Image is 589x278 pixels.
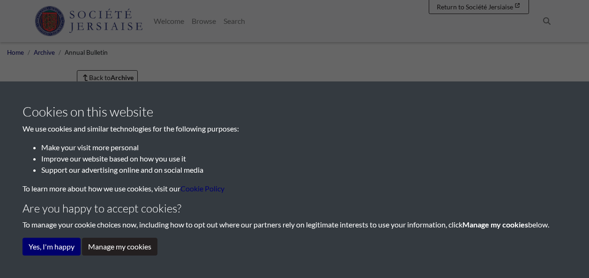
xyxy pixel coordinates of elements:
button: Manage my cookies [82,238,157,256]
h4: Are you happy to accept cookies? [22,202,567,215]
li: Make your visit more personal [41,142,567,153]
a: learn more about cookies [180,184,224,193]
p: We use cookies and similar technologies for the following purposes: [22,123,567,134]
h3: Cookies on this website [22,104,567,120]
li: Support our advertising online and on social media [41,164,567,176]
li: Improve our website based on how you use it [41,153,567,164]
strong: Manage my cookies [462,220,528,229]
p: To learn more about how we use cookies, visit our [22,183,567,194]
button: Yes, I'm happy [22,238,81,256]
p: To manage your cookie choices now, including how to opt out where our partners rely on legitimate... [22,219,567,230]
